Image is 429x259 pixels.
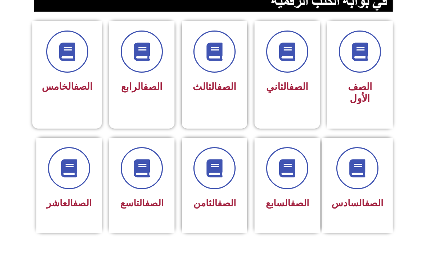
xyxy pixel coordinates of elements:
a: الصف [143,81,163,93]
span: السادس [332,198,383,209]
span: الثامن [193,198,236,209]
span: العاشر [47,198,92,209]
a: الصف [145,198,164,209]
a: الصف [74,81,92,92]
a: الصف [217,81,236,93]
span: الرابع [121,81,163,93]
span: التاسع [120,198,164,209]
a: الصف [73,198,92,209]
span: الصف الأول [348,81,372,104]
span: السابع [266,198,309,209]
a: الصف [365,198,383,209]
span: الثالث [193,81,236,93]
a: الصف [289,81,308,93]
span: الثاني [266,81,308,93]
a: الصف [290,198,309,209]
a: الصف [217,198,236,209]
span: الخامس [42,81,92,92]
